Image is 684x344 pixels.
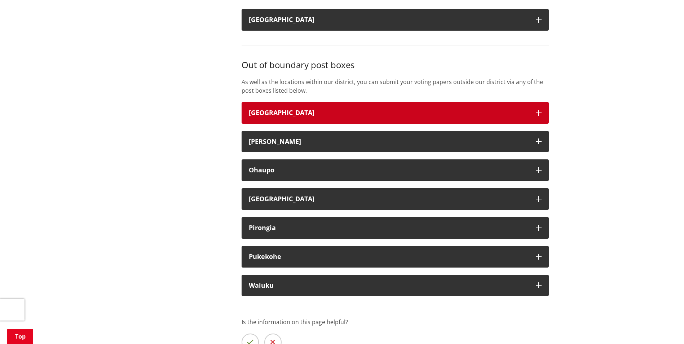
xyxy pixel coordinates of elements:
[242,102,549,124] button: [GEOGRAPHIC_DATA]
[249,252,281,261] strong: Pukekohe
[249,108,314,117] strong: [GEOGRAPHIC_DATA]
[651,314,677,340] iframe: Messenger Launcher
[242,159,549,181] button: Ohaupo
[7,329,33,344] a: Top
[242,60,549,70] h3: Out of boundary post boxes
[242,275,549,296] button: Waiuku
[242,9,549,31] button: [GEOGRAPHIC_DATA]
[249,194,314,203] strong: [GEOGRAPHIC_DATA]
[249,224,529,231] div: Pirongia
[242,246,549,268] button: Pukekohe
[249,137,301,146] strong: [PERSON_NAME]
[242,78,549,95] p: As well as the locations within our district, you can submit your voting papers outside our distr...
[242,318,549,326] p: Is the information on this page helpful?
[249,166,274,174] strong: Ohaupo
[242,217,549,239] button: Pirongia
[249,281,274,290] strong: Waiuku
[242,188,549,210] button: [GEOGRAPHIC_DATA]
[249,16,529,23] div: [GEOGRAPHIC_DATA]
[242,131,549,153] button: [PERSON_NAME]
